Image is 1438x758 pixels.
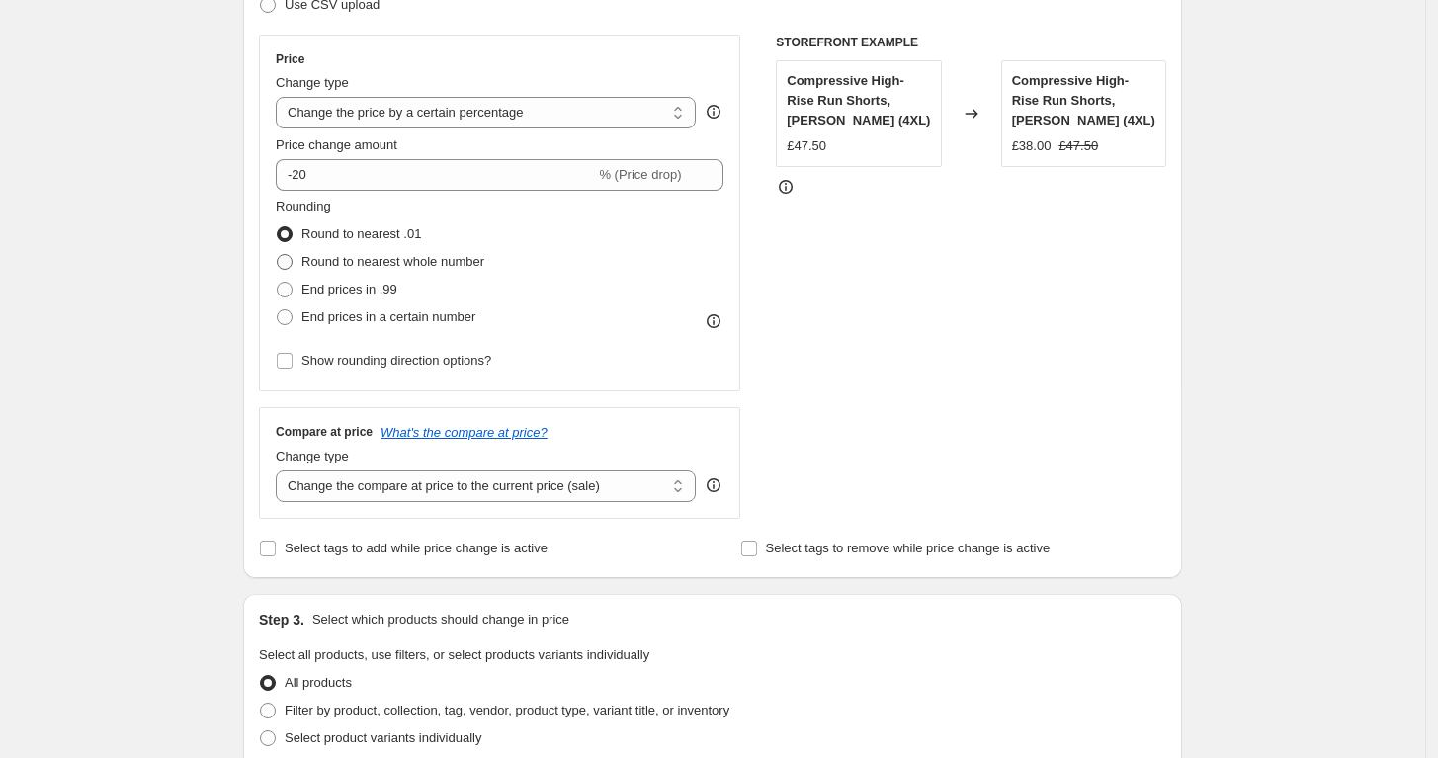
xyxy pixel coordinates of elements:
[301,254,484,269] span: Round to nearest whole number
[1058,136,1098,156] strike: £47.50
[1012,136,1052,156] div: £38.00
[259,647,649,662] span: Select all products, use filters, or select products variants individually
[276,199,331,213] span: Rounding
[301,226,421,241] span: Round to nearest .01
[776,35,1166,50] h6: STOREFRONT EXAMPLE
[276,137,397,152] span: Price change amount
[1012,73,1155,127] span: Compressive High-Rise Run Shorts, [PERSON_NAME] (4XL)
[285,703,729,717] span: Filter by product, collection, tag, vendor, product type, variant title, or inventory
[276,424,373,440] h3: Compare at price
[704,102,723,122] div: help
[766,541,1051,555] span: Select tags to remove while price change is active
[276,75,349,90] span: Change type
[276,449,349,463] span: Change type
[285,541,548,555] span: Select tags to add while price change is active
[787,73,930,127] span: Compressive High-Rise Run Shorts, [PERSON_NAME] (4XL)
[259,610,304,630] h2: Step 3.
[704,475,723,495] div: help
[301,309,475,324] span: End prices in a certain number
[599,167,681,182] span: % (Price drop)
[301,353,491,368] span: Show rounding direction options?
[301,282,397,296] span: End prices in .99
[787,136,826,156] div: £47.50
[276,159,595,191] input: -15
[285,730,481,745] span: Select product variants individually
[312,610,569,630] p: Select which products should change in price
[285,675,352,690] span: All products
[276,51,304,67] h3: Price
[381,425,548,440] button: What's the compare at price?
